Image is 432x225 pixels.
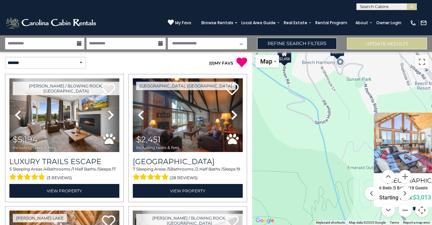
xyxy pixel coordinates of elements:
img: Google [254,216,276,225]
img: thumbnail_163276095.jpeg [133,78,243,152]
div: Sleeping Areas / Bathrooms / Sleeps: [133,166,243,182]
button: Change map style [256,55,279,68]
a: Refine Search Filters [257,38,337,49]
a: Rental Program [312,18,351,28]
a: My Favs [168,19,191,26]
a: View Property [133,184,243,198]
button: Zoom out [398,203,412,217]
span: Map data ©2025 Google [349,221,386,224]
span: My Favs [175,20,191,26]
span: 1 Half Baths / [73,166,98,172]
a: Owner Login [373,18,405,28]
span: 0 [210,61,213,66]
div: $3,416 [330,43,345,56]
span: 5 [168,166,170,172]
button: Zoom in [398,170,412,183]
button: Map camera controls [415,203,429,217]
a: Add to favorites [225,82,239,97]
button: Update Results [347,38,427,49]
img: White-1-2.png [5,16,98,30]
img: thumbnail_168695581.jpeg [9,78,119,152]
a: Terms (opens in new tab) [390,221,399,224]
a: Open this area in Google Maps (opens a new window) [254,216,276,225]
span: including taxes & fees [13,145,56,150]
span: 17 [112,166,116,172]
button: Move down [382,203,395,217]
span: including taxes & fees [136,145,179,150]
span: 19 [236,166,240,172]
span: Map [260,58,272,65]
button: Move left [365,187,378,200]
span: $3,013 [413,194,431,201]
span: 4 [44,166,47,172]
span: ( ) [209,61,214,66]
span: (3 reviews) [47,174,72,182]
a: (0)MY FAVS [209,61,233,66]
a: About [352,18,371,28]
h3: Majestic Mountain Haus [133,157,243,166]
span: 5 [9,166,12,172]
button: Move right [398,187,412,200]
a: Local Area Guide [238,18,279,28]
a: View Property [9,184,119,198]
span: 2 Half Baths / [196,166,223,172]
button: Keyboard shortcuts [316,220,345,225]
a: [PERSON_NAME] Lake [13,214,67,222]
span: $2,451 [136,135,161,144]
a: [GEOGRAPHIC_DATA] [133,157,243,166]
img: mail-regular-white.png [420,20,427,26]
a: Luxury Trails Escape [9,157,119,166]
a: Real Estate [280,18,311,28]
a: Report a map error [403,221,430,224]
button: Toggle fullscreen view [415,55,429,69]
span: $5,194 [13,135,38,144]
a: [PERSON_NAME] / Blowing Rock, [GEOGRAPHIC_DATA] [13,82,119,95]
div: Sleeping Areas / Bathrooms / Sleeps: [9,166,119,182]
img: phone-regular-white.png [410,20,417,26]
h5: 18 Guests [409,186,428,190]
span: 7 [133,166,135,172]
button: Move up [382,170,395,183]
a: Browse Rentals [198,18,237,28]
span: (28 reviews) [170,174,198,182]
a: [GEOGRAPHIC_DATA], [GEOGRAPHIC_DATA] [136,82,236,90]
